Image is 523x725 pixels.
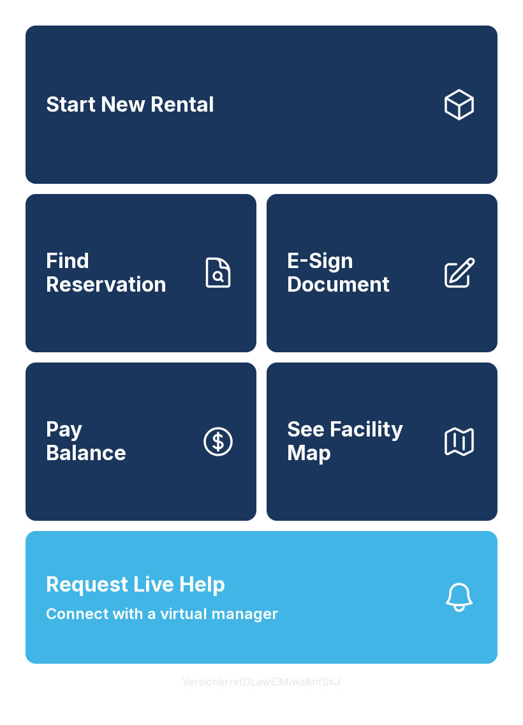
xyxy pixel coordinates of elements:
span: Find Reservation [46,250,190,296]
button: Request Live HelpConnect with a virtual manager [26,531,497,664]
button: VersionkrrefDLawElMlwz8nfSsJ [172,664,351,699]
span: E-Sign Document [287,250,431,296]
a: E-Sign Document [267,194,497,352]
button: See Facility Map [267,362,497,521]
button: PayBalance [26,362,256,521]
span: See Facility Map [287,418,431,465]
a: Start New Rental [26,26,497,184]
span: Connect with a virtual manager [46,602,278,625]
span: Request Live Help [46,569,225,600]
span: Pay Balance [46,418,126,465]
a: Find Reservation [26,194,256,352]
span: Start New Rental [46,93,214,117]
